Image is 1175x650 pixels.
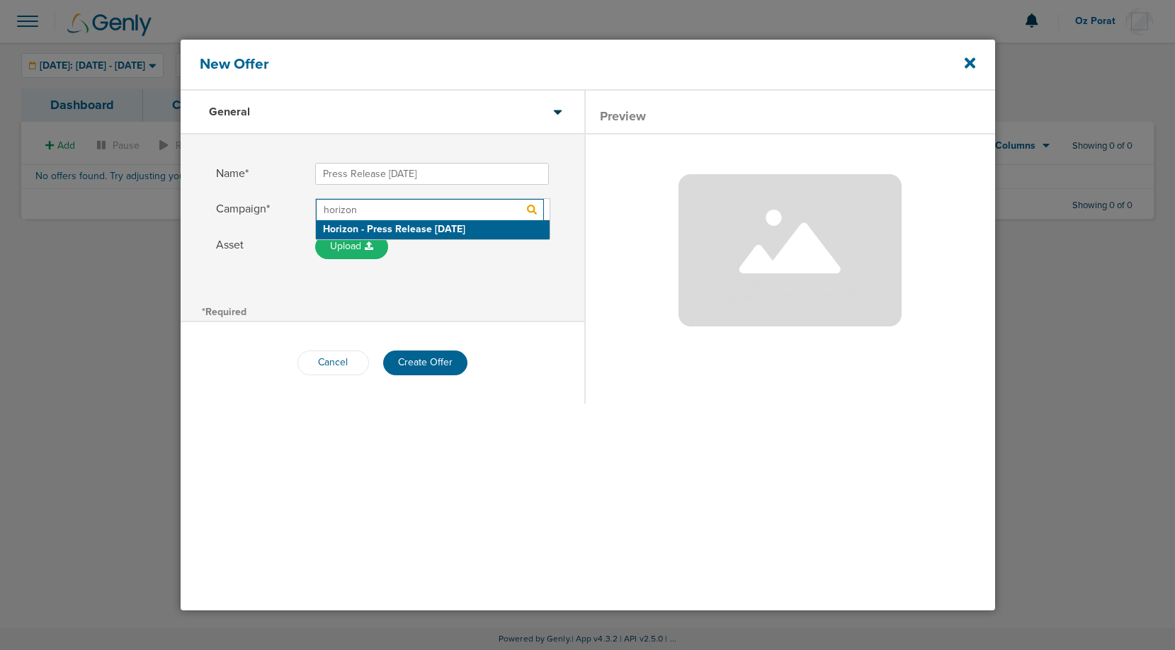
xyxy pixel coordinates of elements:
button: Cancel [297,350,369,375]
span: Campaign* [216,198,301,220]
input: Name* [315,163,549,185]
input: Campaign* Select Horizon - Press Release [DATE] [316,199,544,221]
li: Preview [600,99,660,133]
span: Name* [216,163,301,185]
h4: New Offer [200,55,898,73]
h3: General [209,105,250,119]
button: Create Offer [383,350,467,375]
button: Asset [315,234,388,259]
span: *Required [202,306,246,318]
img: mock-empty.png [679,174,902,326]
h2: Horizon - Press Release [DATE] [316,220,550,239]
span: Asset [216,234,301,259]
